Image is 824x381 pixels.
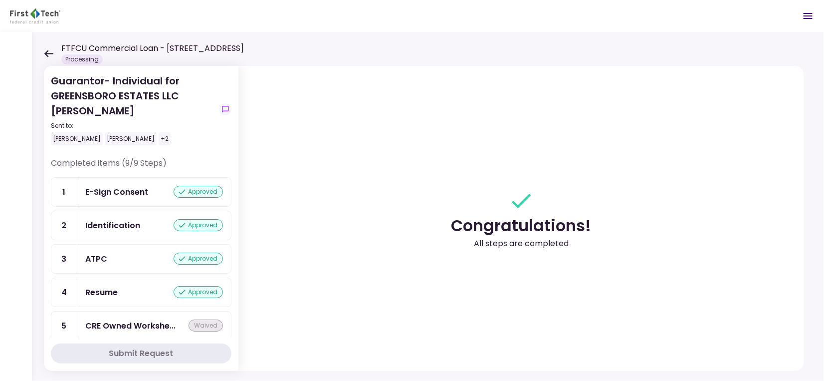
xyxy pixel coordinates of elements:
[796,4,820,28] button: Open menu
[85,286,118,299] div: Resume
[51,211,77,240] div: 2
[174,253,223,265] div: approved
[51,178,77,206] div: 1
[109,348,174,360] div: Submit Request
[85,219,140,232] div: Identification
[51,121,215,130] div: Sent to:
[51,344,231,364] button: Submit Request
[51,312,77,340] div: 5
[51,244,231,274] a: 3ATPCapproved
[85,253,107,265] div: ATPC
[51,278,231,307] a: 4Resumeapproved
[51,132,103,145] div: [PERSON_NAME]
[61,54,103,64] div: Processing
[51,311,231,341] a: 5CRE Owned Worksheet Uploadwaived
[85,320,176,332] div: CRE Owned Worksheet Upload
[61,42,244,54] h1: FTFCU Commercial Loan - [STREET_ADDRESS]
[159,132,171,145] div: +2
[85,186,148,198] div: E-Sign Consent
[174,219,223,231] div: approved
[174,186,223,198] div: approved
[10,8,60,23] img: Partner icon
[174,286,223,298] div: approved
[451,214,592,238] div: Congratulations!
[189,320,223,332] div: waived
[105,132,157,145] div: [PERSON_NAME]
[474,238,569,250] div: All steps are completed
[51,73,215,145] div: Guarantor- Individual for GREENSBORO ESTATES LLC [PERSON_NAME]
[51,177,231,207] a: 1E-Sign Consentapproved
[51,245,77,273] div: 3
[219,103,231,115] button: show-messages
[51,211,231,240] a: 2Identificationapproved
[51,278,77,307] div: 4
[51,157,231,177] div: Completed items (9/9 Steps)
